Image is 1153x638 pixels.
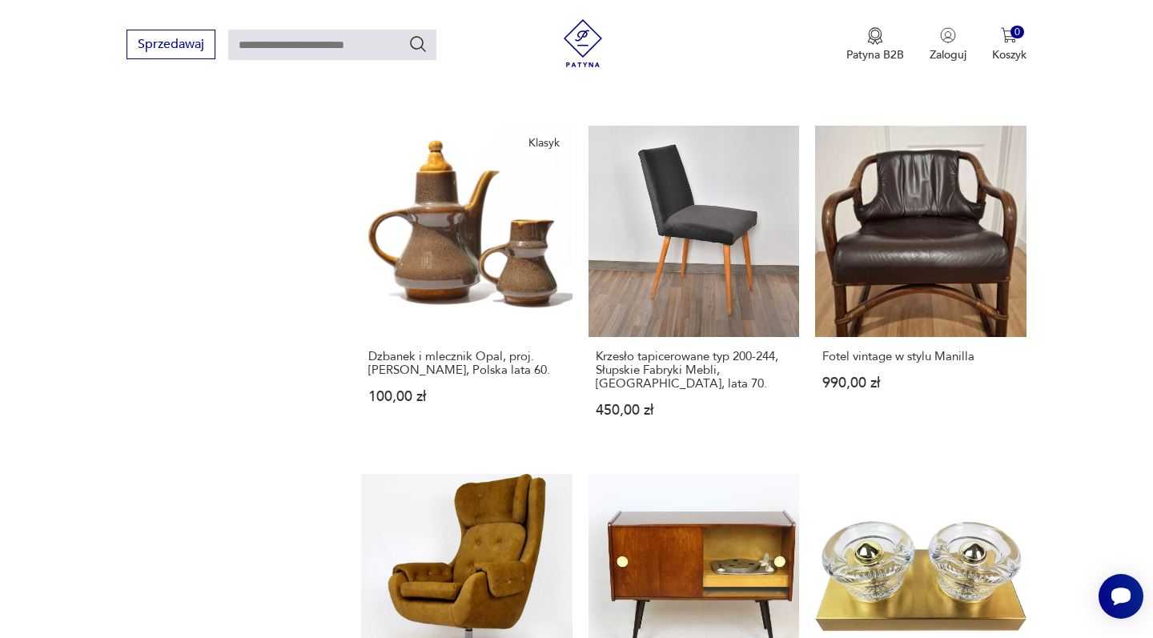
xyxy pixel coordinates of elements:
[846,27,904,62] button: Patyna B2B
[127,30,215,59] button: Sprzedawaj
[589,126,799,447] a: Krzesło tapicerowane typ 200-244, Słupskie Fabryki Mebli, Polska, lata 70.Krzesło tapicerowane ty...
[596,350,792,391] h3: Krzesło tapicerowane typ 200-244, Słupskie Fabryki Mebli, [GEOGRAPHIC_DATA], lata 70.
[408,34,428,54] button: Szukaj
[822,350,1018,363] h3: Fotel vintage w stylu Manilla
[822,376,1018,390] p: 990,00 zł
[1001,27,1017,43] img: Ikona koszyka
[930,47,966,62] p: Zaloguj
[596,403,792,417] p: 450,00 zł
[992,27,1026,62] button: 0Koszyk
[1010,26,1024,39] div: 0
[368,350,564,377] h3: Dzbanek i mlecznik Opal, proj. [PERSON_NAME], Polska lata 60.
[846,47,904,62] p: Patyna B2B
[815,126,1026,447] a: Fotel vintage w stylu ManillaFotel vintage w stylu Manilla990,00 zł
[1099,574,1143,619] iframe: Smartsupp widget button
[992,47,1026,62] p: Koszyk
[559,19,607,67] img: Patyna - sklep z meblami i dekoracjami vintage
[940,27,956,43] img: Ikonka użytkownika
[127,40,215,51] a: Sprzedawaj
[867,27,883,45] img: Ikona medalu
[930,27,966,62] button: Zaloguj
[846,27,904,62] a: Ikona medaluPatyna B2B
[361,126,572,447] a: KlasykDzbanek i mlecznik Opal, proj. A. Sadulski, Polska lata 60.Dzbanek i mlecznik Opal, proj. [...
[368,390,564,403] p: 100,00 zł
